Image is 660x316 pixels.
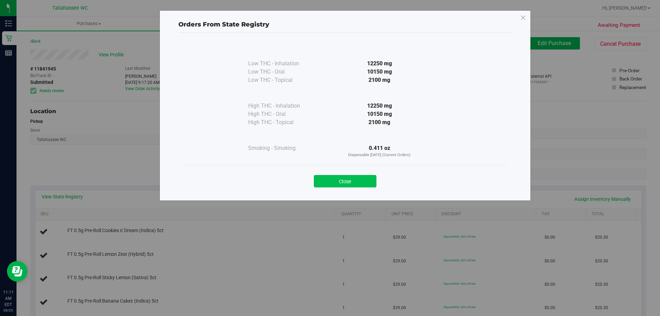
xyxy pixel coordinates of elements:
[314,175,376,187] button: Close
[248,144,317,152] div: Smoking - Smoking
[7,261,27,282] iframe: Resource center
[248,118,317,127] div: High THC - Topical
[317,110,442,118] div: 10150 mg
[317,152,442,158] p: Dispensable [DATE] (Current Orders)
[248,102,317,110] div: High THC - Inhalation
[248,76,317,84] div: Low THC - Topical
[317,59,442,68] div: 12250 mg
[317,76,442,84] div: 2100 mg
[248,59,317,68] div: Low THC - Inhalation
[248,68,317,76] div: Low THC - Oral
[317,144,442,158] div: 0.411 oz
[317,118,442,127] div: 2100 mg
[178,21,269,28] span: Orders From State Registry
[248,110,317,118] div: High THC - Oral
[317,68,442,76] div: 10150 mg
[317,102,442,110] div: 12250 mg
